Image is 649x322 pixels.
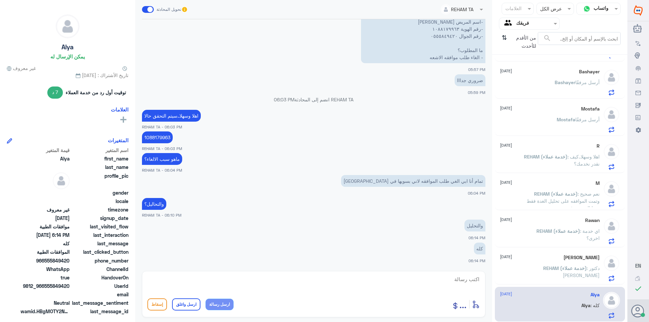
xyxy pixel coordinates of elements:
span: [DATE] [500,217,512,223]
span: last_message [71,240,128,247]
p: 13/8/2025, 6:03 PM [142,110,201,122]
span: : اهلا وسهلا..كيف نقدر نخدمك؟ [568,154,600,167]
img: defaultAdmin.png [603,292,620,309]
span: [DATE] [500,142,512,148]
span: [DATE] [500,68,512,74]
span: : كله [591,302,600,308]
button: الصورة الشخصية [632,304,645,317]
p: 13/8/2025, 6:04 PM [341,175,485,187]
span: UserId [71,282,128,290]
span: REHAM TA - 06:04 PM [142,167,182,173]
button: ... [459,297,466,312]
span: 06:14 PM [468,236,485,240]
div: العلامات [504,5,522,14]
p: 13/8/2025, 5:57 PM [361,2,485,63]
button: إسقاط [147,298,167,311]
span: ... [459,298,466,310]
img: yourTeam.svg [504,19,514,29]
span: null [21,189,70,196]
span: أرسل مرفقًا [575,79,600,85]
p: 13/8/2025, 5:59 PM [455,74,485,86]
span: null [21,291,70,298]
button: search [543,33,551,44]
span: : نعم صحيح وتمت الموافقه على تحليل الغدة فقط بينما البقية مرفوضة [527,191,600,211]
h5: Bashayer [579,69,600,75]
h6: يمكن الإرسال له [50,53,85,59]
span: null [21,198,70,205]
span: اسم المتغير [71,147,128,154]
p: 13/8/2025, 6:14 PM [474,243,485,254]
span: Alya [581,302,591,308]
span: phone_number [71,257,128,264]
span: REHAM TA - 06:03 PM [142,124,182,130]
h5: R [597,143,600,149]
h5: Alya [591,292,600,298]
span: gender [71,189,128,196]
span: Mostafa [557,117,575,122]
span: REHAM (خدمة عملاء) [534,191,578,197]
span: تاريخ الأشتراك : [DATE] [7,72,128,79]
i: ⇅ [502,32,507,49]
img: Widebot Logo [634,5,643,16]
input: ابحث بالإسم أو المكان أو إلخ.. [538,32,620,45]
span: 05:57 PM [468,67,485,72]
span: 06:03 PM [274,97,294,102]
span: 05:59 PM [468,90,485,95]
button: ارسل واغلق [172,298,200,311]
span: REHAM TA - 06:10 PM [142,212,182,218]
span: REHAM TA - 06:03 PM [142,146,182,151]
img: defaultAdmin.png [603,255,620,272]
span: 2025-08-13T15:14:24.409Z [21,231,70,239]
p: 13/8/2025, 6:04 PM [142,153,182,165]
h5: Meshal AlDawsari [563,255,600,261]
span: أرسل مرفقًا [575,117,600,122]
span: REHAM (خدمة عملاء) [536,228,580,234]
span: 0 [21,299,70,306]
span: last_message_id [71,308,128,315]
span: [DATE] [500,105,512,111]
span: 966555849420 [21,257,70,264]
img: defaultAdmin.png [603,180,620,197]
span: [DATE] [500,254,512,260]
span: توقيت أول رد من خدمة العملاء [66,89,126,96]
span: [DATE] [500,179,512,185]
img: defaultAdmin.png [53,172,70,189]
h5: Alya [62,43,74,51]
span: HandoverOn [71,274,128,281]
span: last_message_sentiment [71,299,128,306]
span: last_interaction [71,231,128,239]
span: غير معروف [7,65,36,72]
h6: المتغيرات [108,137,128,143]
span: موافقات الطبية [21,223,70,230]
h5: Rawan [585,218,600,223]
h5: Mostafa [581,106,600,112]
img: defaultAdmin.png [603,218,620,234]
span: email [71,291,128,298]
img: defaultAdmin.png [603,143,620,160]
span: من الأقدم للأحدث [509,32,538,52]
span: true [21,274,70,281]
span: 06:14 PM [468,258,485,263]
span: timezone [71,206,128,213]
span: signup_date [71,215,128,222]
span: 9812_966555849420 [21,282,70,290]
span: search [543,34,551,42]
span: profile_pic [71,172,128,188]
span: last_visited_flow [71,223,128,230]
img: whatsapp.png [582,4,592,14]
span: 7 د [47,86,63,99]
p: 13/8/2025, 6:10 PM [142,198,166,210]
span: ChannelId [71,266,128,273]
button: EN [635,262,641,269]
p: REHAM TA انضم إلى المحادثة [142,96,485,103]
span: قيمة المتغير [21,147,70,154]
p: 13/8/2025, 6:03 PM [142,131,173,143]
span: 06:04 PM [468,191,485,195]
h5: M [596,180,600,186]
span: last_name [71,164,128,171]
span: locale [71,198,128,205]
span: 2025-08-13T14:56:01.809Z [21,215,70,222]
span: [DATE] [500,291,512,297]
span: 2 [21,266,70,273]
